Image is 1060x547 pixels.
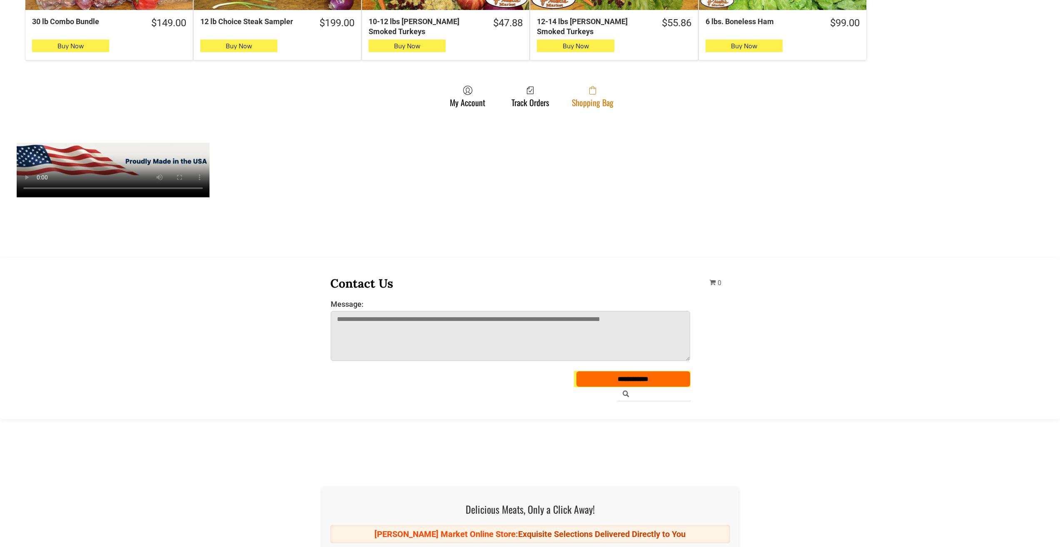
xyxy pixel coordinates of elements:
[446,85,489,107] a: My Account
[32,17,136,26] div: 30 lb Combo Bundle
[32,40,109,52] button: Buy Now
[369,17,478,36] div: 10-12 lbs [PERSON_NAME] Smoked Turkeys
[731,42,757,50] span: Buy Now
[493,17,523,30] div: $47.88
[57,42,84,50] span: Buy Now
[718,279,721,287] span: 0
[330,502,730,517] h1: Delicious Meats, Only a Click Away!
[331,300,691,308] label: Message:
[537,40,614,52] button: Buy Now
[200,17,304,26] div: 12 lb Choice Steak Sampler
[530,17,698,36] a: $55.8612-14 lbs [PERSON_NAME] Smoked Turkeys
[706,17,815,26] div: 6 lbs. Boneless Ham
[507,85,553,107] a: Track Orders
[362,17,529,36] a: $47.8810-12 lbs [PERSON_NAME] Smoked Turkeys
[394,42,420,50] span: Buy Now
[151,17,186,30] div: $149.00
[537,17,646,36] div: 12-14 lbs [PERSON_NAME] Smoked Turkeys
[563,42,589,50] span: Buy Now
[568,85,618,107] a: Shopping Bag
[319,17,354,30] div: $199.00
[369,40,446,52] button: Buy Now
[662,17,691,30] div: $55.86
[330,525,730,543] div: [PERSON_NAME] Market Online Store:
[699,17,866,30] a: $99.006 lbs. Boneless Ham
[330,276,691,291] h3: Contact Us
[830,17,860,30] div: $99.00
[194,17,361,30] a: $199.0012 lb Choice Steak Sampler
[518,529,686,539] strong: Exquisite Selections Delivered Directly to You
[200,40,277,52] button: Buy Now
[226,42,252,50] span: Buy Now
[706,40,783,52] button: Buy Now
[25,17,193,30] a: $149.0030 lb Combo Bundle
